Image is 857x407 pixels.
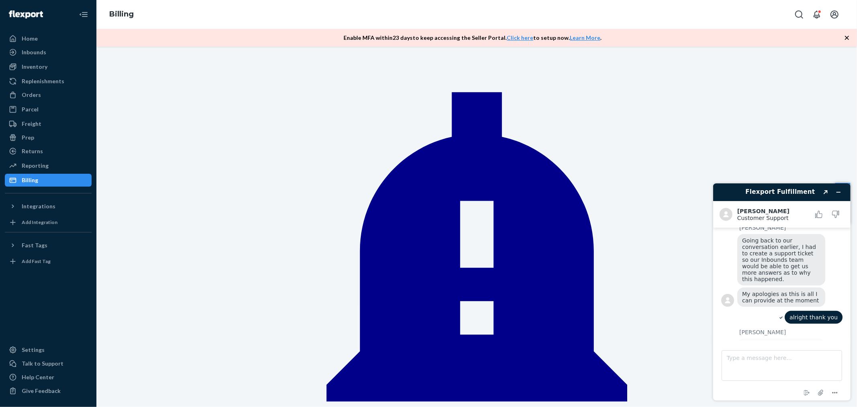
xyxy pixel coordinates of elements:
[826,6,843,23] button: Open account menu
[22,202,55,210] div: Integrations
[22,48,46,56] div: Inbounds
[18,6,34,13] span: Chat
[5,75,92,88] a: Replenishments
[5,384,92,397] button: Give Feedback
[5,357,92,370] button: Talk to Support
[5,174,92,187] a: Billing
[5,371,92,384] a: Help Center
[22,258,51,265] div: Add Fast Tag
[76,6,92,23] button: Close Navigation
[22,346,45,354] div: Settings
[5,32,92,45] a: Home
[22,77,64,85] div: Replenishments
[5,103,92,116] a: Parcel
[22,387,61,395] div: Give Feedback
[22,162,49,170] div: Reporting
[5,239,92,252] button: Fast Tags
[22,35,38,43] div: Home
[22,105,39,113] div: Parcel
[5,200,92,213] button: Integrations
[22,360,63,368] div: Talk to Support
[5,255,92,268] a: Add Fast Tag
[5,159,92,172] a: Reporting
[707,177,857,407] iframe: Find more information here
[344,34,602,42] p: Enable MFA within 23 days to keep accessing the Seller Portal. to setup now. .
[791,6,807,23] button: Open Search Box
[22,176,38,184] div: Billing
[5,131,92,144] a: Prep
[5,216,92,229] a: Add Integration
[22,134,34,142] div: Prep
[22,147,43,155] div: Returns
[103,3,140,26] ol: breadcrumbs
[5,145,92,158] a: Returns
[570,34,601,41] a: Learn More
[5,60,92,73] a: Inventory
[22,241,47,249] div: Fast Tags
[5,46,92,59] a: Inbounds
[507,34,534,41] a: Click here
[22,219,57,226] div: Add Integration
[109,10,134,18] a: Billing
[22,63,47,71] div: Inventory
[22,91,41,99] div: Orders
[22,120,41,128] div: Freight
[5,88,92,101] a: Orders
[809,6,825,23] button: Open notifications
[5,343,92,356] a: Settings
[9,10,43,18] img: Flexport logo
[22,373,54,381] div: Help Center
[5,117,92,130] a: Freight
